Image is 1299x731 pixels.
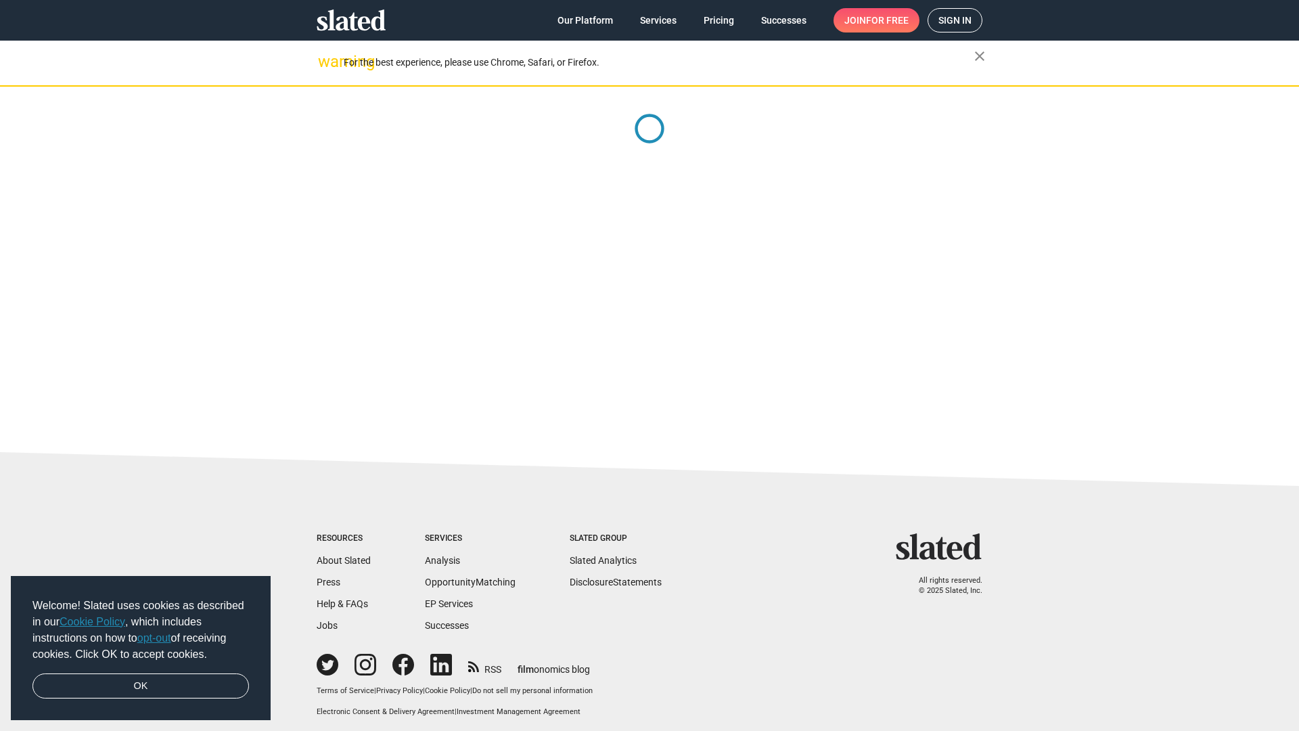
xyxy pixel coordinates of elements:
[317,620,338,631] a: Jobs
[457,707,580,716] a: Investment Management Agreement
[928,8,982,32] a: Sign in
[318,53,334,70] mat-icon: warning
[834,8,919,32] a: Joinfor free
[317,707,455,716] a: Electronic Consent & Delivery Agreement
[374,686,376,695] span: |
[750,8,817,32] a: Successes
[468,655,501,676] a: RSS
[423,686,425,695] span: |
[376,686,423,695] a: Privacy Policy
[938,9,972,32] span: Sign in
[866,8,909,32] span: for free
[425,598,473,609] a: EP Services
[570,533,662,544] div: Slated Group
[425,533,516,544] div: Services
[317,598,368,609] a: Help & FAQs
[570,555,637,566] a: Slated Analytics
[704,8,734,32] span: Pricing
[317,555,371,566] a: About Slated
[844,8,909,32] span: Join
[972,48,988,64] mat-icon: close
[425,555,460,566] a: Analysis
[470,686,472,695] span: |
[317,533,371,544] div: Resources
[11,576,271,721] div: cookieconsent
[317,577,340,588] a: Press
[761,8,806,32] span: Successes
[557,8,613,32] span: Our Platform
[455,707,457,716] span: |
[518,652,590,676] a: filmonomics blog
[60,616,125,627] a: Cookie Policy
[629,8,687,32] a: Services
[693,8,745,32] a: Pricing
[905,576,982,596] p: All rights reserved. © 2025 Slated, Inc.
[425,620,469,631] a: Successes
[547,8,624,32] a: Our Platform
[137,632,171,644] a: opt-out
[640,8,677,32] span: Services
[344,53,974,72] div: For the best experience, please use Chrome, Safari, or Firefox.
[32,673,249,699] a: dismiss cookie message
[317,686,374,695] a: Terms of Service
[472,686,593,696] button: Do not sell my personal information
[570,577,662,588] a: DisclosureStatements
[518,664,534,675] span: film
[425,686,470,695] a: Cookie Policy
[32,598,249,663] span: Welcome! Slated uses cookies as described in our , which includes instructions on how to of recei...
[425,577,516,588] a: OpportunityMatching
